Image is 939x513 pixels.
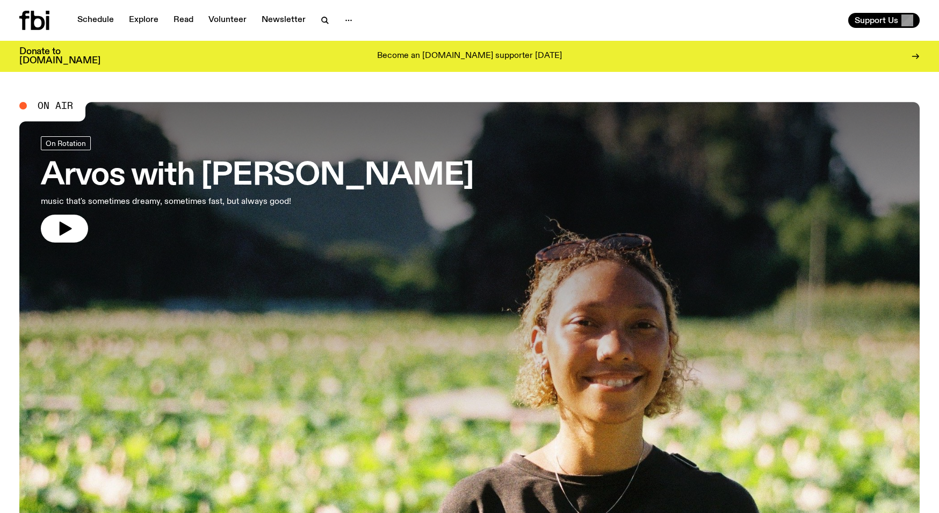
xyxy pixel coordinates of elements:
h3: Donate to [DOMAIN_NAME] [19,47,100,65]
a: Read [167,13,200,28]
a: Newsletter [255,13,312,28]
p: Become an [DOMAIN_NAME] supporter [DATE] [377,52,562,61]
a: On Rotation [41,136,91,150]
p: music that's sometimes dreamy, sometimes fast, but always good! [41,195,316,208]
a: Schedule [71,13,120,28]
a: Explore [122,13,165,28]
button: Support Us [848,13,920,28]
a: Volunteer [202,13,253,28]
a: Arvos with [PERSON_NAME]music that's sometimes dreamy, sometimes fast, but always good! [41,136,474,243]
span: Support Us [855,16,898,25]
span: On Air [38,101,73,111]
h3: Arvos with [PERSON_NAME] [41,161,474,191]
span: On Rotation [46,139,86,147]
